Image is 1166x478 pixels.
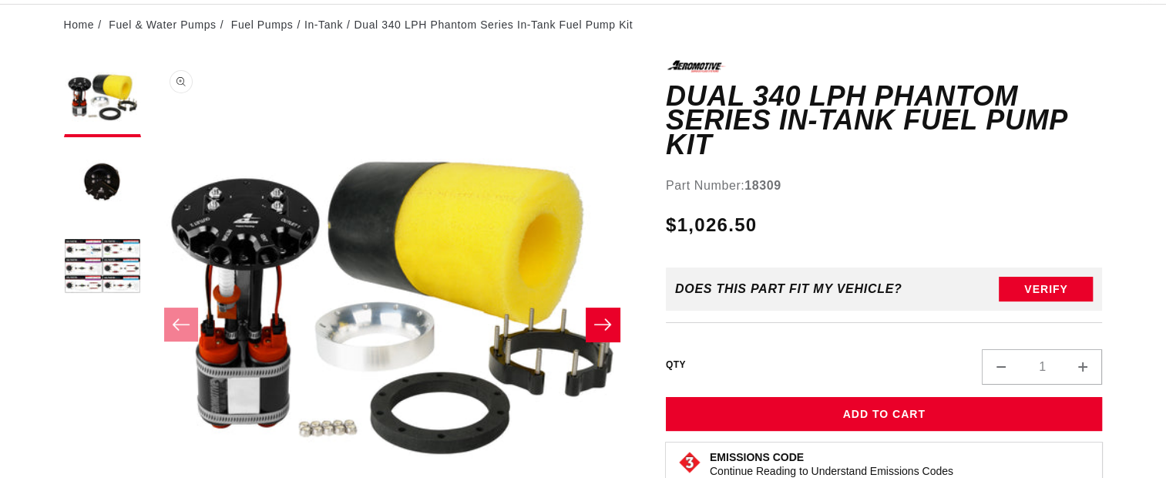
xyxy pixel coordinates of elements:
[666,84,1103,157] h1: Dual 340 LPH Phantom Series In-Tank Fuel Pump Kit
[231,16,294,33] a: Fuel Pumps
[164,308,198,342] button: Slide left
[666,397,1103,432] button: Add to Cart
[999,277,1093,301] button: Verify
[666,358,686,372] label: QTY
[710,450,953,478] button: Emissions CodeContinue Reading to Understand Emissions Codes
[109,16,216,33] a: Fuel & Water Pumps
[64,145,141,222] button: Load image 2 in gallery view
[675,282,902,296] div: Does This part fit My vehicle?
[710,451,804,463] strong: Emissions Code
[666,211,757,239] span: $1,026.50
[64,16,95,33] a: Home
[304,16,355,33] li: In-Tank
[586,308,620,342] button: Slide right
[710,464,953,478] p: Continue Reading to Understand Emissions Codes
[64,60,141,137] button: Load image 1 in gallery view
[64,230,141,307] button: Load image 3 in gallery view
[744,179,781,192] strong: 18309
[677,450,702,475] img: Emissions code
[64,16,1103,33] nav: breadcrumbs
[666,176,1103,196] div: Part Number:
[355,16,633,33] li: Dual 340 LPH Phantom Series In-Tank Fuel Pump Kit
